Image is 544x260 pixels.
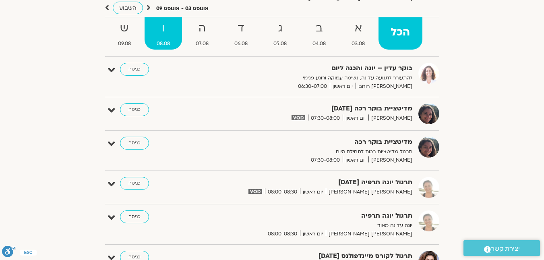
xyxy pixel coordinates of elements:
strong: תרגול יוגה תרפיה [DATE] [215,177,412,188]
a: כניסה [120,210,149,223]
strong: ש [106,19,143,37]
a: כניסה [120,63,149,76]
strong: ד [222,19,260,37]
span: יצירת קשר [491,243,520,254]
strong: הכל [379,23,422,42]
a: ה07.08 [184,17,221,50]
span: יום ראשון [343,156,368,164]
a: ד06.08 [222,17,260,50]
a: ג05.08 [261,17,299,50]
p: אוגוסט 03 - אוגוסט 09 [156,4,209,13]
img: vodicon [248,189,262,194]
a: השבוע [113,2,143,14]
strong: א [339,19,377,37]
span: 08.08 [145,40,182,48]
span: [PERSON_NAME] [368,114,412,123]
span: 05.08 [261,40,299,48]
span: 04.08 [300,40,338,48]
a: ו08.08 [145,17,182,50]
a: הכל [379,17,422,50]
span: 07:30-08:00 [308,114,343,123]
span: 07:30-08:00 [308,156,343,164]
a: כניסה [120,103,149,116]
span: יום ראשון [300,230,326,238]
span: יום ראשון [330,82,356,91]
span: יום ראשון [343,114,368,123]
span: 06.08 [222,40,260,48]
strong: בוקר עדין – יוגה והכנה ליום [215,63,412,74]
strong: ה [184,19,221,37]
p: יוגה עדינה מאוד [215,221,412,230]
strong: ו [145,19,182,37]
span: [PERSON_NAME] [PERSON_NAME] [326,230,412,238]
strong: מדיטציית בוקר רכה [DATE] [215,103,412,114]
a: ב04.08 [300,17,338,50]
span: [PERSON_NAME] [PERSON_NAME] [326,188,412,196]
a: א03.08 [339,17,377,50]
span: 08:00-08:30 [265,230,300,238]
strong: ב [300,19,338,37]
span: 09.08 [106,40,143,48]
span: 03.08 [339,40,377,48]
strong: ג [261,19,299,37]
span: 07.08 [184,40,221,48]
span: [PERSON_NAME] [368,156,412,164]
span: 08:00-08:30 [265,188,300,196]
img: vodicon [292,115,305,120]
strong: תרגול יוגה תרפיה [215,210,412,221]
a: יצירת קשר [463,240,540,256]
p: תרגול מדיטציות רכות לתחילת היום [215,148,412,156]
span: 06:30-07:00 [295,82,330,91]
a: כניסה [120,177,149,190]
span: יום ראשון [300,188,326,196]
strong: מדיטציית בוקר רכה [215,137,412,148]
span: [PERSON_NAME] רוחם [356,82,412,91]
a: כניסה [120,137,149,150]
a: ש09.08 [106,17,143,50]
p: להתעורר לתנועה עדינה, נשימה עמוקה ורוגע פנימי [215,74,412,82]
span: השבוע [119,4,137,12]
